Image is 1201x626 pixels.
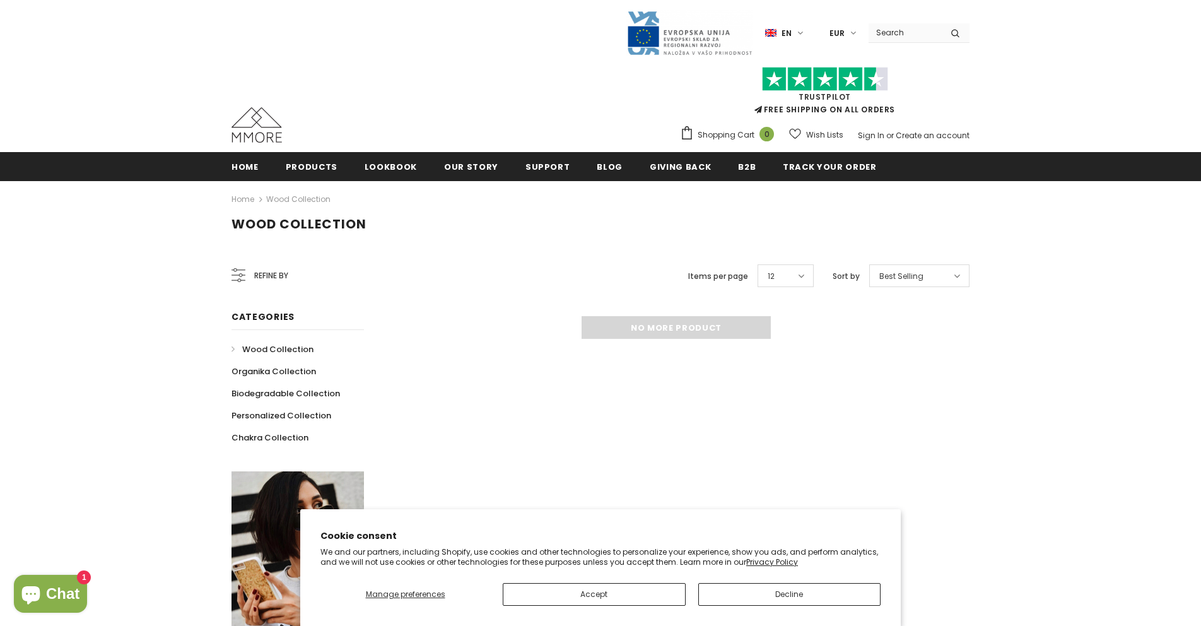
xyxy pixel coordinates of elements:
[806,129,843,141] span: Wish Lists
[231,215,366,233] span: Wood Collection
[320,529,881,543] h2: Cookie consent
[688,270,748,283] label: Items per page
[231,365,316,377] span: Organika Collection
[503,583,686,606] button: Accept
[320,583,490,606] button: Manage preferences
[231,192,254,207] a: Home
[231,152,259,180] a: Home
[759,127,774,141] span: 0
[698,583,881,606] button: Decline
[869,23,941,42] input: Search Site
[231,338,313,360] a: Wood Collection
[286,161,337,173] span: Products
[765,28,776,38] img: i-lang-1.png
[680,73,970,115] span: FREE SHIPPING ON ALL ORDERS
[626,27,753,38] a: Javni Razpis
[320,547,881,567] p: We and our partners, including Shopify, use cookies and other technologies to personalize your ex...
[783,152,876,180] a: Track your order
[231,427,308,449] a: Chakra Collection
[231,360,316,382] a: Organika Collection
[231,310,295,323] span: Categories
[231,382,340,405] a: Biodegradable Collection
[858,130,884,141] a: Sign In
[286,152,337,180] a: Products
[762,67,888,92] img: Trust Pilot Stars
[680,126,780,145] a: Shopping Cart 0
[231,107,282,143] img: MMORE Cases
[231,410,331,422] span: Personalized Collection
[829,27,845,40] span: EUR
[879,270,923,283] span: Best Selling
[10,575,91,616] inbox-online-store-chat: Shopify online store chat
[789,124,843,146] a: Wish Lists
[254,269,288,283] span: Refine by
[365,161,417,173] span: Lookbook
[782,27,792,40] span: en
[698,129,754,141] span: Shopping Cart
[768,270,775,283] span: 12
[738,161,756,173] span: B2B
[242,343,313,355] span: Wood Collection
[650,152,711,180] a: Giving back
[266,194,331,204] a: Wood Collection
[444,152,498,180] a: Our Story
[833,270,860,283] label: Sort by
[525,152,570,180] a: support
[231,387,340,399] span: Biodegradable Collection
[799,92,851,102] a: Trustpilot
[896,130,970,141] a: Create an account
[366,589,445,599] span: Manage preferences
[597,161,623,173] span: Blog
[365,152,417,180] a: Lookbook
[738,152,756,180] a: B2B
[444,161,498,173] span: Our Story
[746,557,798,567] a: Privacy Policy
[597,152,623,180] a: Blog
[886,130,894,141] span: or
[525,161,570,173] span: support
[626,10,753,56] img: Javni Razpis
[231,432,308,444] span: Chakra Collection
[783,161,876,173] span: Track your order
[231,161,259,173] span: Home
[231,405,331,427] a: Personalized Collection
[650,161,711,173] span: Giving back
